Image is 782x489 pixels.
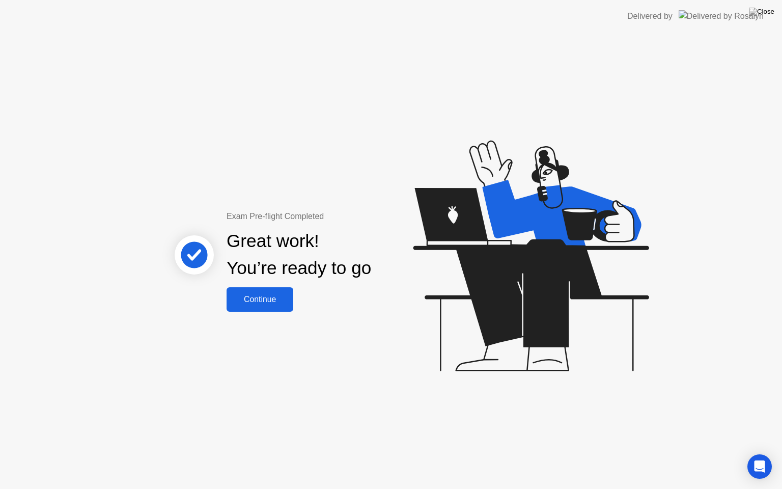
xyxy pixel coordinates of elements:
[227,228,371,282] div: Great work! You’re ready to go
[749,8,774,16] img: Close
[227,210,437,223] div: Exam Pre-flight Completed
[227,287,293,312] button: Continue
[747,454,772,479] div: Open Intercom Messenger
[679,10,764,22] img: Delivered by Rosalyn
[230,295,290,304] div: Continue
[627,10,673,22] div: Delivered by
